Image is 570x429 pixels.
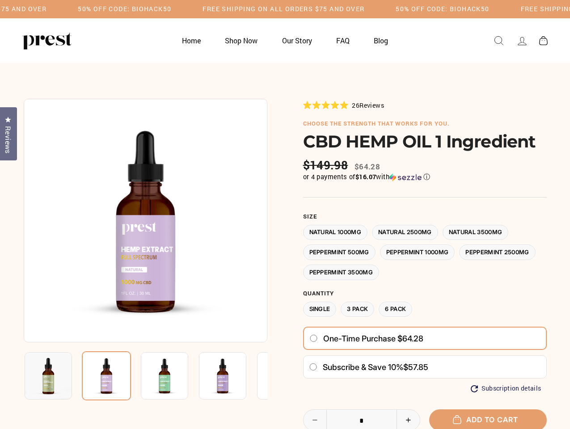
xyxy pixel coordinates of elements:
label: Quantity [303,290,547,297]
img: CBD HEMP OIL 1 Ingredient [199,352,246,400]
span: $16.07 [355,172,376,181]
a: Our Story [271,32,323,49]
a: Blog [363,32,399,49]
img: CBD HEMP OIL 1 Ingredient [257,352,304,400]
div: 26Reviews [303,100,384,110]
h1: CBD HEMP OIL 1 Ingredient [303,131,547,151]
label: 3 Pack [341,302,374,317]
img: Sezzle [389,173,422,181]
label: 6 Pack [379,302,412,317]
div: or 4 payments of with [303,172,547,181]
label: Natural 1000MG [303,225,368,240]
a: Home [171,32,212,49]
h6: choose the strength that works for you. [303,120,547,127]
div: or 4 payments of$16.07withSezzle Click to learn more about Sezzle [303,172,547,181]
label: Peppermint 1000MG [380,244,455,260]
label: Peppermint 2500MG [459,244,536,260]
a: FAQ [325,32,361,49]
button: Subscription details [471,385,541,392]
label: Peppermint 500MG [303,244,376,260]
span: Subscribe & save 10% [323,362,403,372]
input: Subscribe & save 10%$57.85 [309,363,317,370]
label: Natural 2500MG [372,225,438,240]
span: Reviews [2,126,14,154]
label: Single [303,302,337,317]
span: $57.85 [403,362,428,372]
img: CBD HEMP OIL 1 Ingredient [82,351,131,400]
img: PREST ORGANICS [22,32,72,50]
label: Natural 3500MG [443,225,509,240]
span: Add to cart [457,415,518,424]
h5: Free Shipping on all orders $75 and over [203,5,364,13]
span: Subscription details [481,385,541,392]
span: Reviews [359,101,384,109]
span: 26 [352,101,359,109]
h5: 50% OFF CODE: BIOHACK50 [78,5,171,13]
span: $149.98 [303,158,350,172]
label: Size [303,213,547,220]
img: CBD HEMP OIL 1 Ingredient [24,99,267,342]
span: One-time purchase $64.28 [323,334,423,344]
img: CBD HEMP OIL 1 Ingredient [141,352,188,400]
a: Shop Now [214,32,269,49]
input: One-time purchase $64.28 [309,335,318,342]
h5: 50% OFF CODE: BIOHACK50 [396,5,489,13]
img: CBD HEMP OIL 1 Ingredient [25,352,72,400]
ul: Primary [171,32,400,49]
label: Peppermint 3500MG [303,265,380,280]
span: $64.28 [355,161,380,172]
